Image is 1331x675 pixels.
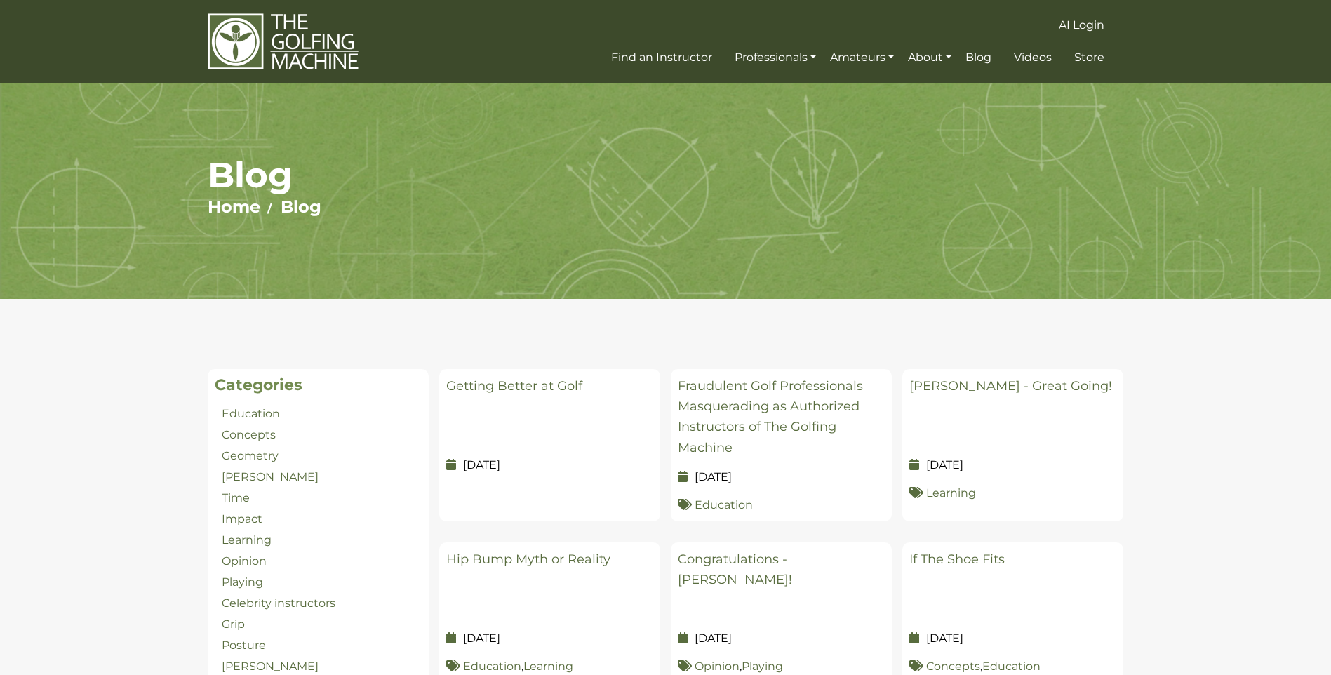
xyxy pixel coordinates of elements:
[222,449,279,462] a: Geometry
[695,660,740,673] a: Opinion
[463,660,521,673] a: Education
[523,660,573,673] a: Learning
[926,660,980,673] a: Concepts
[446,378,582,394] a: Getting Better at Golf
[446,630,653,647] p: [DATE]
[827,45,897,70] a: Amateurs
[222,428,276,441] a: Concepts
[962,45,995,70] a: Blog
[222,575,263,589] a: Playing
[909,552,1005,567] a: If The Shoe Fits
[222,407,280,420] a: Education
[1014,51,1052,64] span: Videos
[742,660,783,673] a: Playing
[222,512,262,526] a: Impact
[222,617,245,631] a: Grip
[446,552,610,567] a: Hip Bump Myth or Reality
[222,660,319,673] a: [PERSON_NAME]
[731,45,820,70] a: Professionals
[208,154,1123,196] h1: Blog
[695,498,753,512] a: Education
[904,45,955,70] a: About
[608,45,716,70] a: Find an Instructor
[222,639,266,652] a: Posture
[222,470,319,483] a: [PERSON_NAME]
[222,533,272,547] a: Learning
[678,378,863,455] a: Fraudulent Golf Professionals Masquerading as Authorized Instructors of The Golfing Machine
[909,630,1116,647] p: [DATE]
[909,378,1112,394] a: [PERSON_NAME] - Great Going!
[909,457,1116,474] p: [DATE]
[222,491,250,504] a: Time
[281,196,321,217] a: Blog
[1071,45,1108,70] a: Store
[215,376,422,394] h2: Categories
[1074,51,1104,64] span: Store
[678,552,792,587] a: Congratulations - [PERSON_NAME]!
[678,630,885,647] p: [DATE]
[965,51,991,64] span: Blog
[1055,13,1108,38] a: AI Login
[222,554,267,568] a: Opinion
[222,596,335,610] a: Celebrity instructors
[982,660,1041,673] a: Education
[446,457,653,474] p: [DATE]
[208,196,260,217] a: Home
[926,486,976,500] a: Learning
[678,469,885,486] p: [DATE]
[1010,45,1055,70] a: Videos
[611,51,712,64] span: Find an Instructor
[1059,18,1104,32] span: AI Login
[208,13,359,71] img: The Golfing Machine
